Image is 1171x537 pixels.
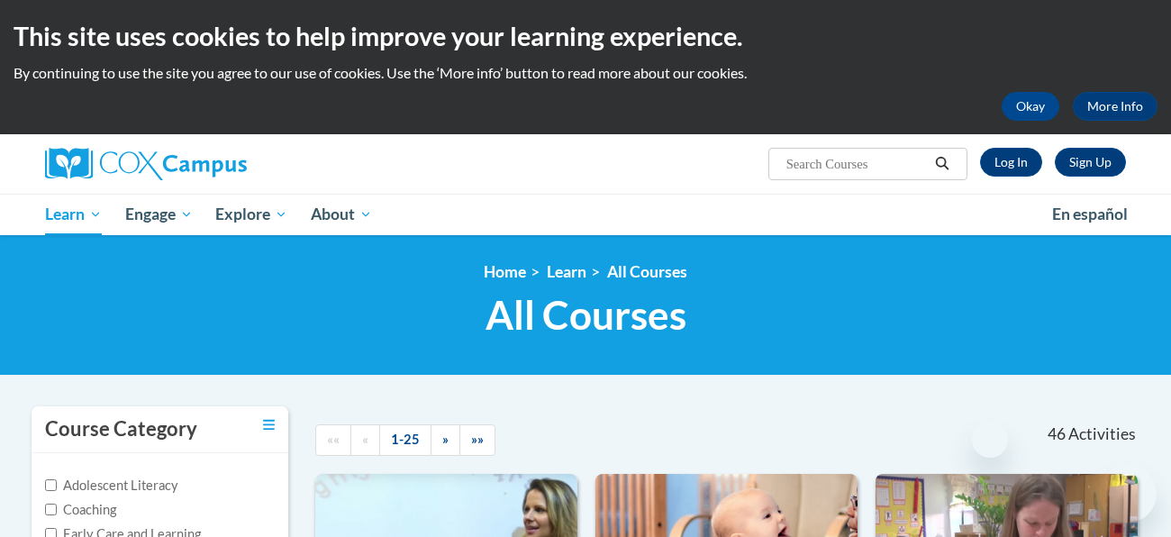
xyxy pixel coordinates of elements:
input: Search Courses [785,153,929,175]
iframe: Close message [972,422,1008,458]
input: Checkbox for Options [45,504,57,515]
a: Home [484,262,526,281]
div: Main menu [18,194,1153,235]
button: Search [929,153,956,175]
span: »» [471,432,484,447]
a: Learn [33,194,113,235]
input: Checkbox for Options [45,479,57,491]
h2: This site uses cookies to help improve your learning experience. [14,18,1157,54]
iframe: Button to launch messaging window [1099,465,1157,523]
span: «« [327,432,340,447]
a: 1-25 [379,424,431,456]
span: En español [1052,205,1128,223]
span: Engage [125,204,193,225]
label: Coaching [45,500,116,520]
label: Adolescent Literacy [45,476,178,496]
a: Learn [547,262,586,281]
a: About [299,194,384,235]
a: End [459,424,495,456]
button: Okay [1002,92,1059,121]
a: Explore [204,194,299,235]
h3: Course Category [45,415,197,443]
a: Toggle collapse [263,415,275,435]
span: « [362,432,368,447]
a: Register [1055,148,1126,177]
a: Cox Campus [45,148,387,180]
a: Next [431,424,460,456]
img: Cox Campus [45,148,247,180]
a: Previous [350,424,380,456]
a: Log In [980,148,1042,177]
a: All Courses [607,262,687,281]
a: More Info [1073,92,1157,121]
a: En español [1040,196,1139,233]
a: Engage [113,194,204,235]
span: All Courses [486,291,686,339]
p: By continuing to use the site you agree to our use of cookies. Use the ‘More info’ button to read... [14,63,1157,83]
span: Learn [45,204,102,225]
span: About [311,204,372,225]
a: Begining [315,424,351,456]
span: Explore [215,204,287,225]
span: » [442,432,449,447]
